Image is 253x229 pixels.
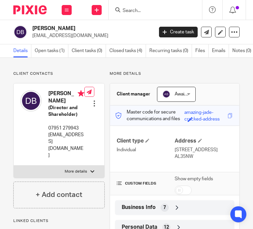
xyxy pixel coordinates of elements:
[48,104,84,118] h5: (Director and Shareholder)
[65,169,87,174] p: More details
[35,44,68,57] a: Open tasks (1)
[122,204,156,211] span: Business Info
[13,5,47,14] img: Pixie
[212,44,229,57] a: Emails
[36,190,82,200] h4: + Add contact
[78,90,84,97] i: Primary
[13,44,31,57] a: Details
[13,218,105,224] p: Linked clients
[175,153,233,160] p: AL35NW
[117,181,175,186] h4: CUSTOM FIELDS
[110,71,240,76] p: More details
[32,32,149,39] p: [EMAIL_ADDRESS][DOMAIN_NAME]
[175,176,213,182] label: Show empty fields
[122,8,182,14] input: Search
[117,147,175,153] p: Individual
[175,138,233,145] h4: Address
[175,147,233,153] p: [STREET_ADDRESS]
[48,90,84,104] h4: [PERSON_NAME]
[115,109,184,123] p: Master code for secure communications and files
[48,132,84,159] p: [EMAIL_ADDRESS][DOMAIN_NAME]
[149,44,192,57] a: Recurring tasks (0)
[184,109,226,117] div: amazing-jade-cracked-address
[117,138,175,145] h4: Client type
[163,204,166,211] span: 7
[13,71,105,76] p: Client contacts
[159,27,198,37] a: Create task
[117,91,150,97] h3: Client manager
[175,92,214,96] span: Awaiting Signature
[20,90,42,111] img: svg%3E
[48,125,84,132] p: 07951 279943
[32,25,126,32] h2: [PERSON_NAME]
[195,44,209,57] a: Files
[13,25,27,39] img: svg%3E
[162,90,170,98] img: svg%3E
[109,44,146,57] a: Closed tasks (4)
[72,44,106,57] a: Client tasks (0)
